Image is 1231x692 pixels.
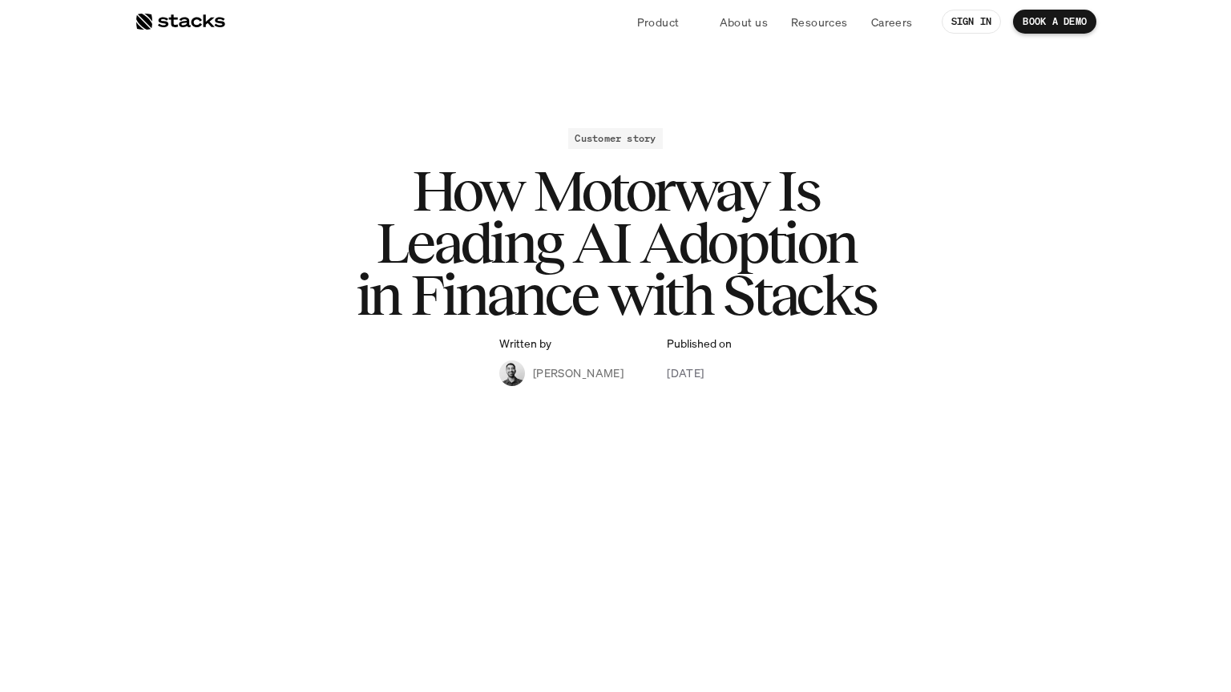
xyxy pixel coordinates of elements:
[575,133,656,144] h2: Customer story
[667,364,704,381] p: [DATE]
[951,16,992,27] p: SIGN IN
[499,337,551,351] p: Written by
[637,14,680,30] p: Product
[720,14,768,30] p: About us
[667,337,732,351] p: Published on
[791,14,848,30] p: Resources
[295,165,936,320] h1: How Motorway Is Leading AI Adoption in Finance with Stacks
[1013,10,1096,34] a: BOOK A DEMO
[533,364,624,381] p: [PERSON_NAME]
[781,7,858,36] a: Resources
[1023,16,1087,27] p: BOOK A DEMO
[862,7,922,36] a: Careers
[710,7,777,36] a: About us
[871,14,913,30] p: Careers
[942,10,1002,34] a: SIGN IN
